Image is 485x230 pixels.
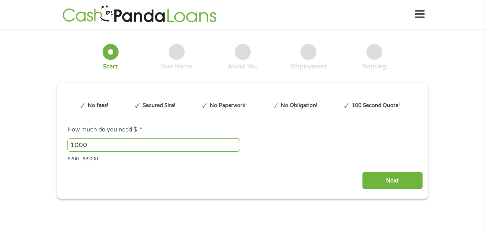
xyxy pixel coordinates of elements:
[88,102,108,110] p: No fees!
[352,102,400,110] p: 100 Second Quote!
[67,153,418,163] div: $200 - $3,000
[67,126,142,134] label: How much do you need $
[103,63,118,71] div: Start
[60,4,219,24] img: GetLoanNow Logo
[363,63,386,71] div: Banking
[210,102,247,110] p: No Paperwork!
[290,63,327,71] div: Employment
[143,102,175,110] p: Secured Site!
[160,63,192,71] div: Your Home
[228,63,258,71] div: About You
[362,172,423,189] input: Next
[281,102,317,110] p: No Obligation!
